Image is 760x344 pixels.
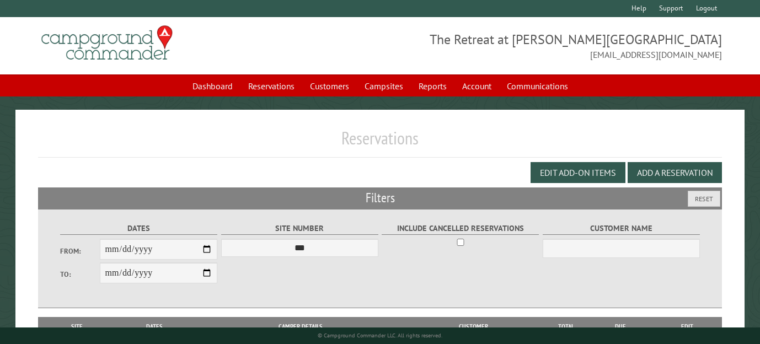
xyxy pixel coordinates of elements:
[198,317,403,337] th: Camper Details
[60,222,217,235] label: Dates
[221,222,378,235] label: Site Number
[60,269,99,279] label: To:
[403,317,544,337] th: Customer
[303,76,356,96] a: Customers
[653,317,722,337] th: Edit
[382,222,539,235] label: Include Cancelled Reservations
[412,76,453,96] a: Reports
[544,317,588,337] th: Total
[44,317,110,337] th: Site
[531,162,625,183] button: Edit Add-on Items
[38,127,722,158] h1: Reservations
[60,246,99,256] label: From:
[110,317,198,337] th: Dates
[318,332,442,339] small: © Campground Commander LLC. All rights reserved.
[38,21,176,64] img: Campground Commander
[543,222,700,235] label: Customer Name
[628,162,722,183] button: Add a Reservation
[186,76,239,96] a: Dashboard
[358,76,410,96] a: Campsites
[456,76,498,96] a: Account
[500,76,575,96] a: Communications
[38,187,722,208] h2: Filters
[242,76,301,96] a: Reservations
[588,317,653,337] th: Due
[380,30,722,61] span: The Retreat at [PERSON_NAME][GEOGRAPHIC_DATA] [EMAIL_ADDRESS][DOMAIN_NAME]
[688,191,720,207] button: Reset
